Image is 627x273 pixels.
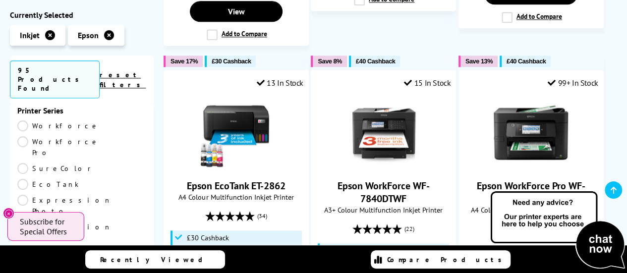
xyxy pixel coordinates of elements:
button: Save 13% [458,55,498,67]
button: £40 Cashback [349,55,400,67]
label: Add to Compare [502,12,562,23]
div: 13 In Stock [257,78,303,88]
span: £40 Cashback [356,57,395,65]
a: Epson WorkForce Pro WF-4820DWF [477,179,585,205]
button: Close [3,208,14,219]
span: 95 Products Found [10,60,100,98]
a: Epson WorkForce WF-7840DTWF [338,179,430,205]
button: Save 17% [164,55,203,67]
a: Compare Products [371,250,511,269]
span: Subscribe for Special Offers [20,217,74,236]
a: Workforce [17,120,100,131]
label: Add to Compare [207,29,267,40]
span: Save 13% [465,57,493,65]
button: £30 Cashback [205,55,256,67]
span: (34) [257,207,267,225]
span: A4 Colour Multifunction Inkjet Wireless Printer [464,205,598,224]
div: 15 In Stock [404,78,451,88]
div: Currently Selected [10,10,154,20]
a: Epson WorkForce Pro WF-4820DWF [494,162,568,171]
button: £40 Cashback [500,55,551,67]
a: Recently Viewed [85,250,225,269]
a: Epson EcoTank ET-2862 [199,162,273,171]
span: Epson [78,30,99,40]
span: £30 Cashback [212,57,251,65]
a: Expression Photo [17,195,112,217]
a: Epson EcoTank ET-2862 [187,179,285,192]
img: Epson WorkForce Pro WF-4820DWF [494,95,568,169]
a: Epson WorkForce WF-7840DTWF [346,162,421,171]
a: EcoTank [17,179,82,190]
img: Epson WorkForce WF-7840DTWF [346,95,421,169]
button: Save 8% [311,55,346,67]
img: Epson EcoTank ET-2862 [199,95,273,169]
span: £40 Cashback [507,57,546,65]
a: Workforce Pro [17,136,100,158]
div: 99+ In Stock [548,78,598,88]
a: View [190,1,283,22]
a: reset filters [100,70,146,89]
div: Printer Series [17,106,146,115]
span: Inkjet [20,30,40,40]
span: A3+ Colour Multifunction Inkjet Printer [316,205,451,215]
img: Open Live Chat window [488,190,627,271]
span: A4 Colour Multifunction Inkjet Printer [169,192,303,202]
a: SureColor [17,163,95,174]
span: (22) [404,219,414,238]
span: £30 Cashback [187,234,229,242]
span: Save 8% [318,57,342,65]
span: Recently Viewed [100,255,213,264]
span: Save 17% [171,57,198,65]
span: Compare Products [387,255,507,264]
